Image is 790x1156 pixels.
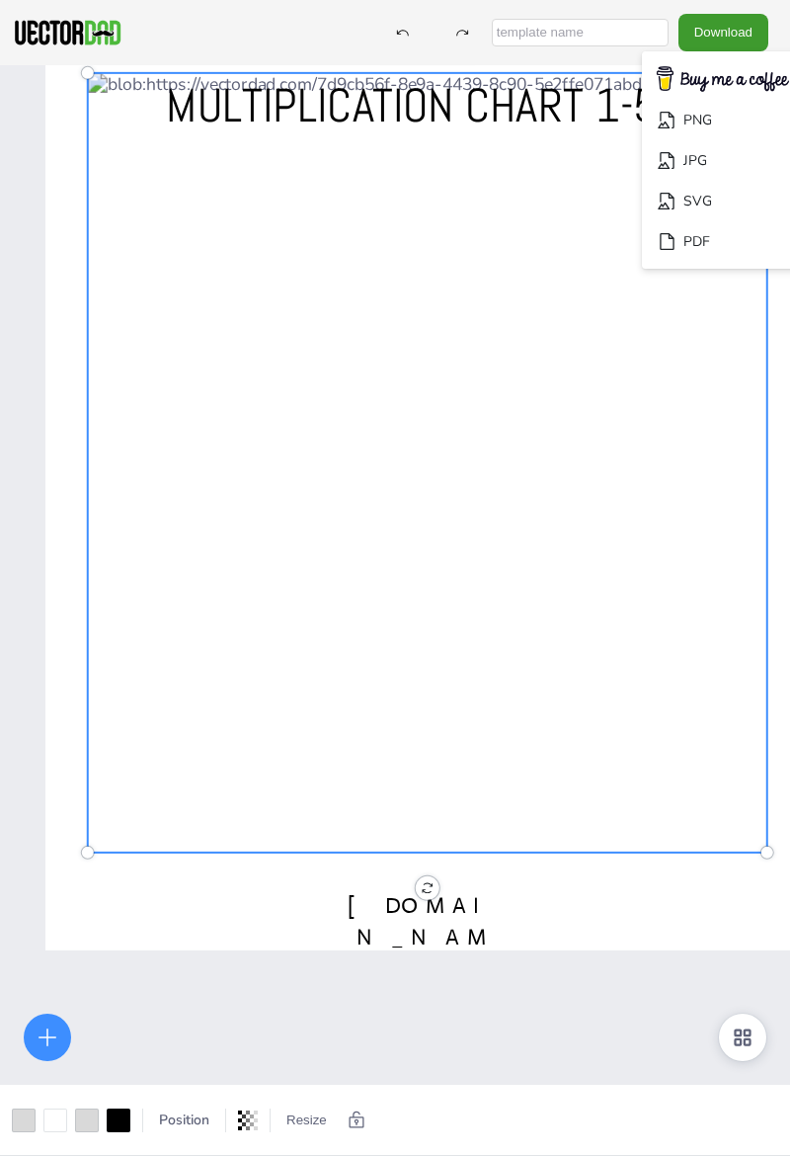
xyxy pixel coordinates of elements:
span: MULTIPLICATION CHART 1-50 [166,75,682,134]
button: Download [678,14,768,50]
img: VectorDad-1.png [12,18,123,47]
span: Position [155,1111,213,1129]
button: Resize [278,1105,335,1136]
span: [DOMAIN_NAME] [348,892,502,982]
input: template name [492,19,669,46]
